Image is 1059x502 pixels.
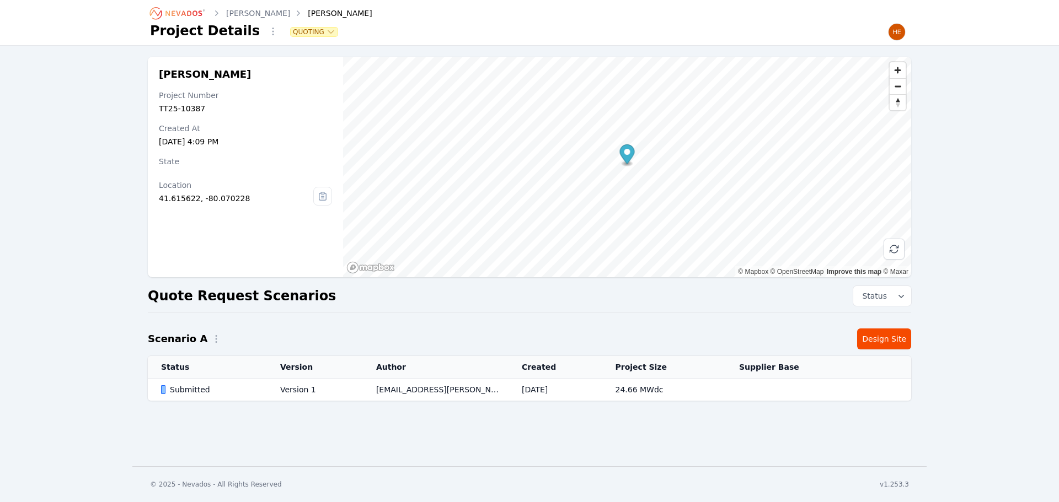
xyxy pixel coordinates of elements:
canvas: Map [343,57,911,277]
div: 41.615622, -80.070228 [159,193,313,204]
a: Design Site [857,328,911,349]
img: Henar Luque [888,23,906,41]
h2: Quote Request Scenarios [148,287,336,305]
h1: Project Details [150,22,260,40]
button: Quoting [291,28,338,36]
button: Reset bearing to north [890,94,906,110]
span: Reset bearing to north [890,95,906,110]
div: Submitted [161,384,261,395]
div: v1.253.3 [880,480,909,489]
td: Version 1 [267,379,363,401]
a: Mapbox homepage [346,261,395,274]
th: Project Size [602,356,726,379]
tr: SubmittedVersion 1[EMAIL_ADDRESS][PERSON_NAME][DOMAIN_NAME][DATE]24.66 MWdc [148,379,911,401]
div: © 2025 - Nevados - All Rights Reserved [150,480,282,489]
a: OpenStreetMap [771,268,824,276]
td: [EMAIL_ADDRESS][PERSON_NAME][DOMAIN_NAME] [363,379,509,401]
span: Zoom out [890,79,906,94]
div: State [159,156,332,167]
td: [DATE] [509,379,602,401]
button: Zoom out [890,78,906,94]
a: Maxar [883,268,908,276]
th: Supplier Base [726,356,865,379]
div: Created At [159,123,332,134]
nav: Breadcrumb [150,4,372,22]
div: TT25-10387 [159,103,332,114]
th: Status [148,356,267,379]
button: Status [853,286,911,306]
div: Map marker [619,144,634,167]
div: Location [159,180,313,191]
div: [PERSON_NAME] [292,8,372,19]
div: Project Number [159,90,332,101]
div: [DATE] 4:09 PM [159,136,332,147]
th: Author [363,356,509,379]
span: Status [858,290,887,301]
td: 24.66 MWdc [602,379,726,401]
button: Zoom in [890,62,906,78]
h2: [PERSON_NAME] [159,68,332,81]
th: Version [267,356,363,379]
a: Mapbox [738,268,768,276]
a: [PERSON_NAME] [226,8,290,19]
h2: Scenario A [148,331,207,347]
a: Improve this map [827,268,881,276]
th: Created [509,356,602,379]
